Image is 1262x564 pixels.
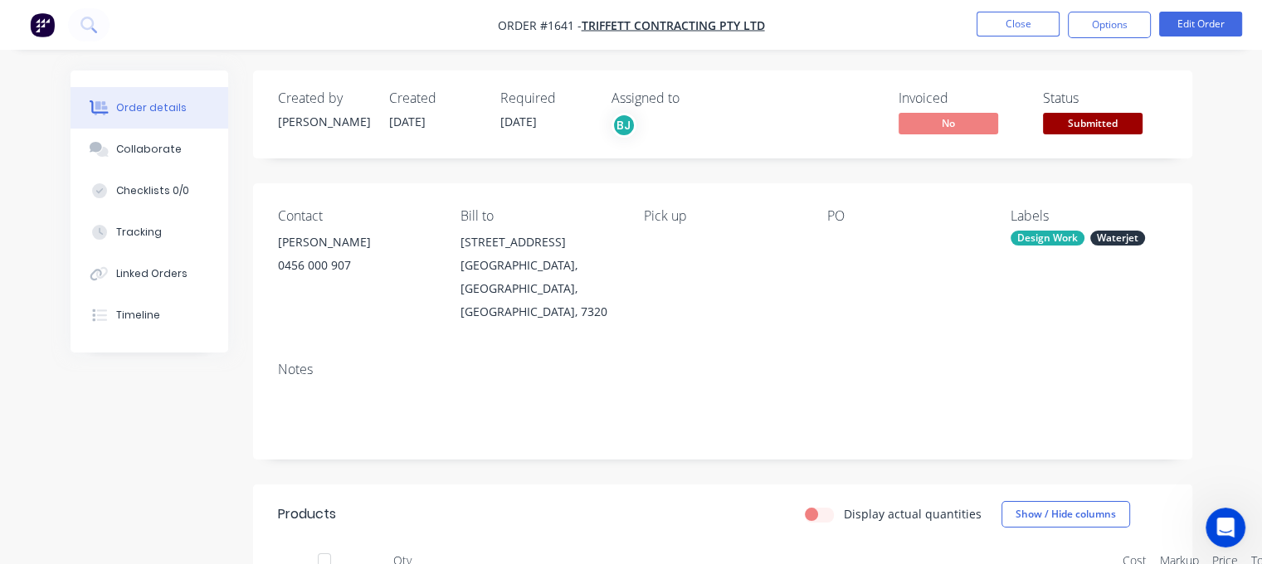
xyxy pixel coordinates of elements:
[116,183,189,198] div: Checklists 0/0
[116,308,160,323] div: Timeline
[278,362,1167,377] div: Notes
[1043,113,1143,138] button: Submitted
[116,266,188,281] div: Linked Orders
[278,504,336,524] div: Products
[1090,231,1145,246] div: Waterjet
[460,231,617,323] div: [STREET_ADDRESS][GEOGRAPHIC_DATA], [GEOGRAPHIC_DATA], [GEOGRAPHIC_DATA], 7320
[389,90,480,106] div: Created
[460,254,617,323] div: [GEOGRAPHIC_DATA], [GEOGRAPHIC_DATA], [GEOGRAPHIC_DATA], 7320
[1043,90,1167,106] div: Status
[389,114,426,129] span: [DATE]
[612,90,777,106] div: Assigned to
[899,113,998,134] span: No
[644,208,801,224] div: Pick up
[460,208,617,224] div: Bill to
[1159,12,1242,36] button: Edit Order
[500,90,592,106] div: Required
[1043,113,1143,134] span: Submitted
[30,12,55,37] img: Factory
[582,17,765,33] a: Triffett Contracting Pty Ltd
[116,100,187,115] div: Order details
[827,208,984,224] div: PO
[278,254,435,277] div: 0456 000 907
[278,113,369,130] div: [PERSON_NAME]
[977,12,1060,36] button: Close
[71,129,228,170] button: Collaborate
[612,113,636,138] button: BJ
[498,17,582,33] span: Order #1641 -
[844,505,982,523] label: Display actual quantities
[71,87,228,129] button: Order details
[71,170,228,211] button: Checklists 0/0
[71,211,228,253] button: Tracking
[278,90,369,106] div: Created by
[1011,208,1167,224] div: Labels
[278,231,435,254] div: [PERSON_NAME]
[1001,501,1130,528] button: Show / Hide columns
[1206,508,1245,547] iframe: Intercom live chat
[1068,12,1151,38] button: Options
[278,231,435,284] div: [PERSON_NAME]0456 000 907
[116,142,182,157] div: Collaborate
[460,231,617,254] div: [STREET_ADDRESS]
[71,253,228,294] button: Linked Orders
[500,114,537,129] span: [DATE]
[278,208,435,224] div: Contact
[116,225,162,240] div: Tracking
[899,90,1023,106] div: Invoiced
[1011,231,1084,246] div: Design Work
[71,294,228,336] button: Timeline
